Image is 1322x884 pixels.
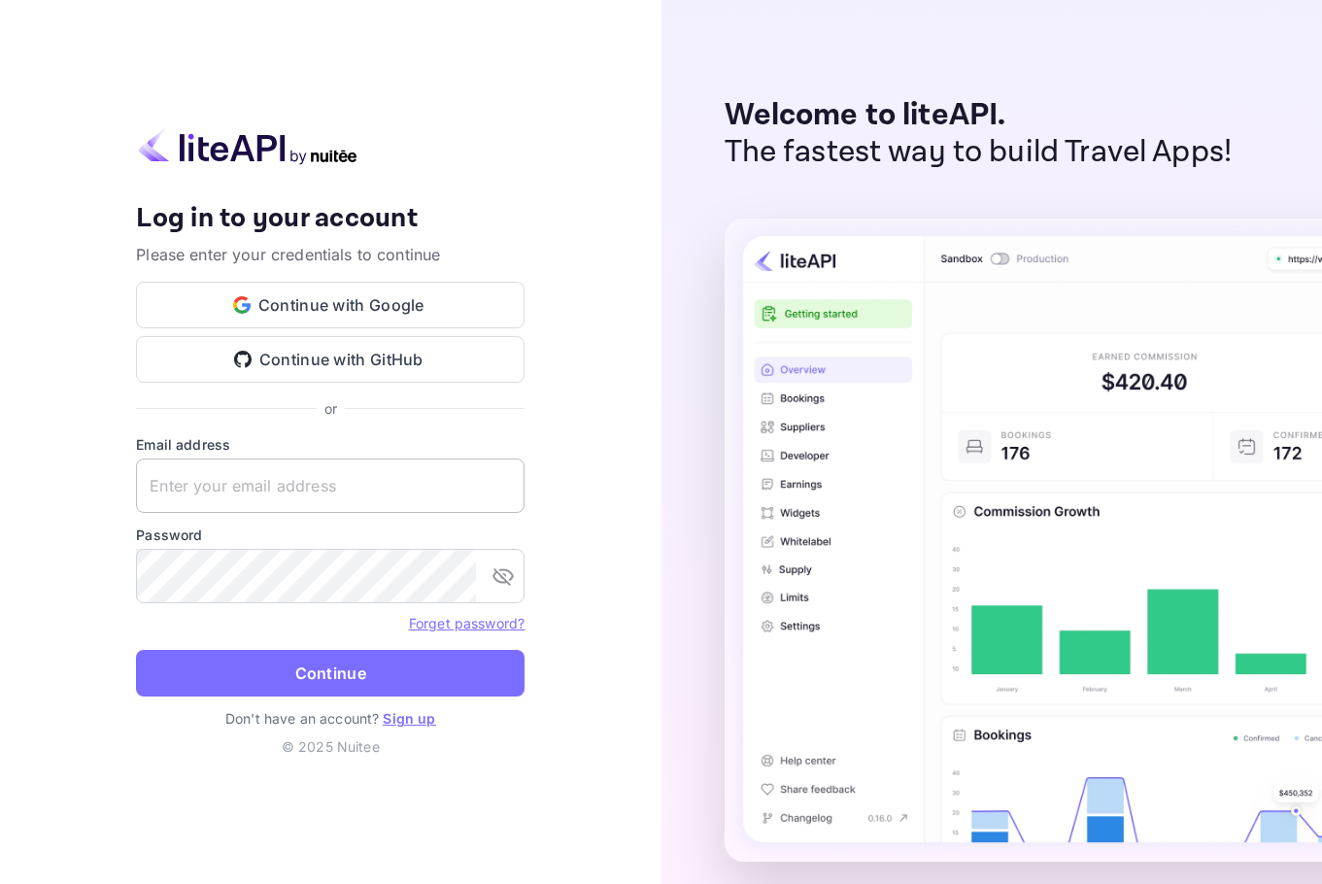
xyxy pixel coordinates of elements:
button: Continue with GitHub [136,336,525,383]
p: © 2025 Nuitee [136,736,525,757]
input: Enter your email address [136,459,525,513]
a: Forget password? [409,613,525,632]
a: Sign up [383,710,435,727]
label: Password [136,525,525,545]
p: Don't have an account? [136,708,525,729]
p: The fastest way to build Travel Apps! [725,134,1233,171]
button: Continue [136,650,525,697]
h4: Log in to your account [136,202,525,236]
p: Please enter your credentials to continue [136,243,525,266]
label: Email address [136,434,525,455]
p: Welcome to liteAPI. [725,97,1233,134]
p: or [324,398,337,419]
button: Continue with Google [136,282,525,328]
a: Forget password? [409,615,525,631]
img: liteapi [136,127,359,165]
button: toggle password visibility [484,557,523,595]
